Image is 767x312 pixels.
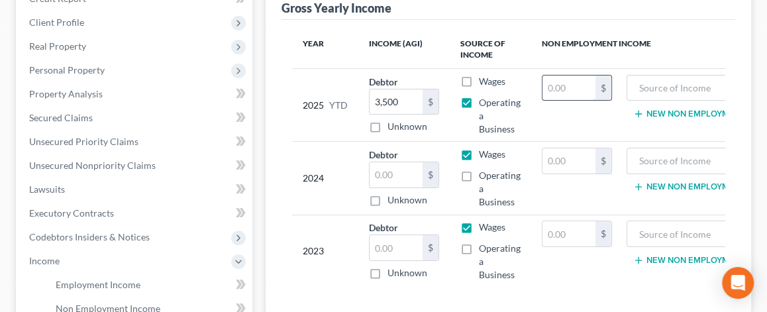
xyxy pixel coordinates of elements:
input: 0.00 [542,76,595,101]
input: 0.00 [370,162,423,187]
th: Year [292,30,358,69]
div: Open Intercom Messenger [722,267,754,299]
span: Lawsuits [29,183,65,195]
span: Personal Property [29,64,105,76]
input: 0.00 [370,235,423,260]
div: 2024 [303,148,348,209]
span: Operating a Business [479,242,521,280]
a: Unsecured Priority Claims [19,130,252,154]
span: Secured Claims [29,112,93,123]
span: Income [29,255,60,266]
span: Wages [479,76,505,87]
div: $ [595,76,611,101]
span: Property Analysis [29,88,103,99]
span: Employment Income [56,279,140,290]
input: Source of Income [634,76,754,101]
a: Unsecured Nonpriority Claims [19,154,252,178]
label: Debtor [369,221,398,234]
a: Lawsuits [19,178,252,201]
span: Wages [479,148,505,160]
span: Operating a Business [479,97,521,134]
div: $ [595,221,611,246]
div: $ [423,162,438,187]
label: Debtor [369,75,398,89]
input: Source of Income [634,221,754,246]
div: 2023 [303,221,348,282]
a: Property Analysis [19,82,252,106]
span: Client Profile [29,17,84,28]
div: $ [423,235,438,260]
input: Source of Income [634,148,754,174]
span: Executory Contracts [29,207,114,219]
span: Real Property [29,40,86,52]
th: Source of Income [450,30,531,69]
input: 0.00 [542,221,595,246]
label: Unknown [387,120,427,133]
input: 0.00 [542,148,595,174]
a: Secured Claims [19,106,252,130]
span: Codebtors Insiders & Notices [29,231,150,242]
label: Unknown [387,266,427,280]
span: Wages [479,221,505,233]
span: YTD [329,99,348,112]
span: Unsecured Nonpriority Claims [29,160,156,171]
div: $ [423,89,438,115]
div: $ [595,148,611,174]
span: Unsecured Priority Claims [29,136,138,147]
label: Debtor [369,148,398,162]
div: 2025 [303,75,348,136]
input: 0.00 [370,89,423,115]
a: Executory Contracts [19,201,252,225]
a: Employment Income [45,273,252,297]
th: Income (AGI) [358,30,450,69]
span: Operating a Business [479,170,521,207]
label: Unknown [387,193,427,207]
